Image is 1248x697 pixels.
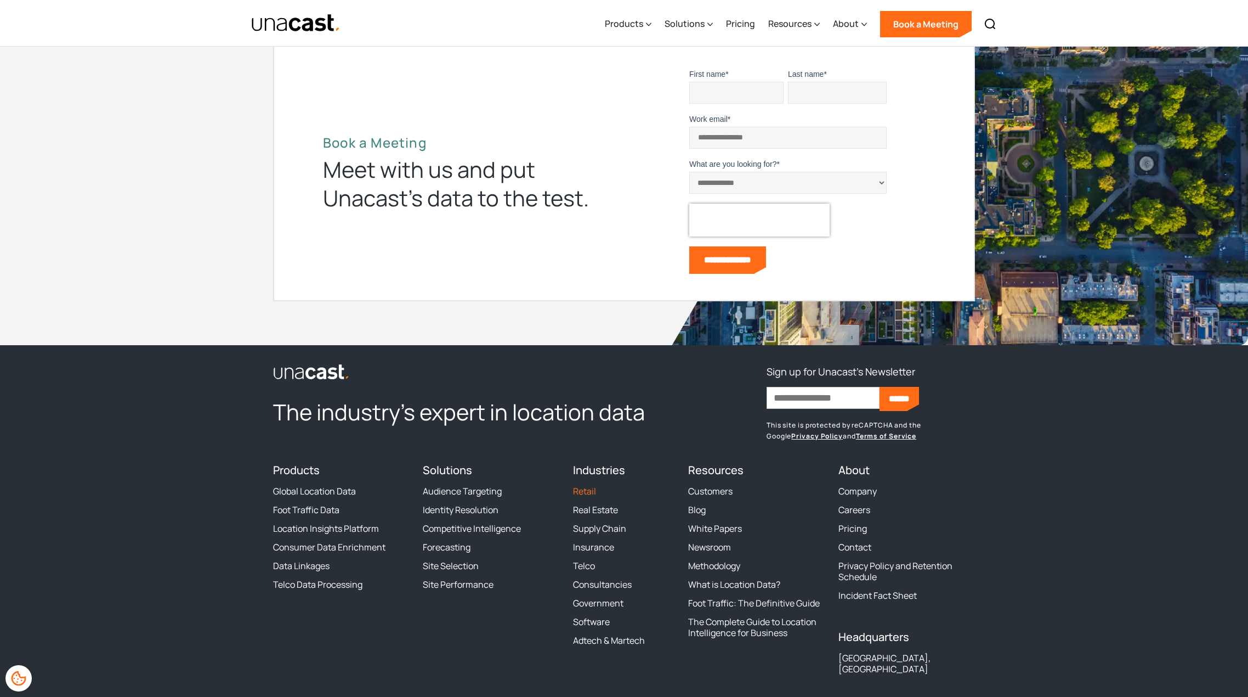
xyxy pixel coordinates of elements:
div: Solutions [665,2,713,47]
a: Book a Meeting [880,11,972,37]
a: Consumer Data Enrichment [273,542,385,553]
span: Last name [788,70,824,78]
a: link to the homepage [273,363,675,380]
div: Products [605,2,651,47]
img: Unacast logo [273,364,350,380]
img: Unacast text logo [251,14,341,33]
a: Audience Targeting [423,486,502,497]
a: Incident Fact Sheet [838,590,917,601]
a: Identity Resolution [423,504,498,515]
a: Company [838,486,877,497]
a: Site Performance [423,579,493,590]
h4: Headquarters [838,631,975,644]
img: Search icon [984,18,997,31]
div: Solutions [665,17,705,30]
a: Contact [838,542,871,553]
a: Privacy Policy and Retention Schedule [838,560,975,582]
a: What is Location Data? [688,579,780,590]
a: Privacy Policy [791,431,843,441]
a: Foot Traffic: The Definitive Guide [688,598,820,609]
h2: The industry’s expert in location data [273,398,675,426]
a: Terms of Service [856,431,916,441]
span: First name [689,70,725,78]
a: Foot Traffic Data [273,504,339,515]
a: Competitive Intelligence [423,523,521,534]
a: Pricing [726,2,755,47]
a: Solutions [423,463,472,477]
span: Work email [689,115,728,123]
a: Products [273,463,320,477]
div: Resources [768,2,820,47]
div: About [833,2,867,47]
a: Newsroom [688,542,731,553]
div: Products [605,17,643,30]
a: Careers [838,504,870,515]
a: Methodology [688,560,740,571]
a: Insurance [573,542,614,553]
h2: Book a Meeting [323,134,608,151]
a: Global Location Data [273,486,356,497]
a: The Complete Guide to Location Intelligence for Business [688,616,825,638]
a: Location Insights Platform [273,523,379,534]
a: Supply Chain [573,523,626,534]
a: Customers [688,486,733,497]
a: Real Estate [573,504,618,515]
a: Site Selection [423,560,479,571]
div: Meet with us and put Unacast’s data to the test. [323,155,608,212]
h3: Sign up for Unacast's Newsletter [767,363,915,380]
a: Forecasting [423,542,470,553]
iframe: reCAPTCHA [689,204,830,237]
a: Retail [573,486,596,497]
h4: About [838,464,975,477]
h4: Resources [688,464,825,477]
a: Data Linkages [273,560,330,571]
a: Consultancies [573,579,632,590]
a: Blog [688,504,706,515]
a: Adtech & Martech [573,635,645,646]
a: Government [573,598,623,609]
a: White Papers [688,523,742,534]
div: Cookie Preferences [5,665,32,692]
a: Software [573,616,610,627]
div: About [833,17,859,30]
p: This site is protected by reCAPTCHA and the Google and [767,420,975,442]
a: Telco Data Processing [273,579,362,590]
a: Telco [573,560,595,571]
h4: Industries [573,464,676,477]
div: [GEOGRAPHIC_DATA], [GEOGRAPHIC_DATA] [838,653,975,674]
div: Resources [768,17,812,30]
span: What are you looking for? [689,160,777,168]
a: Pricing [838,523,867,534]
a: home [251,14,341,33]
